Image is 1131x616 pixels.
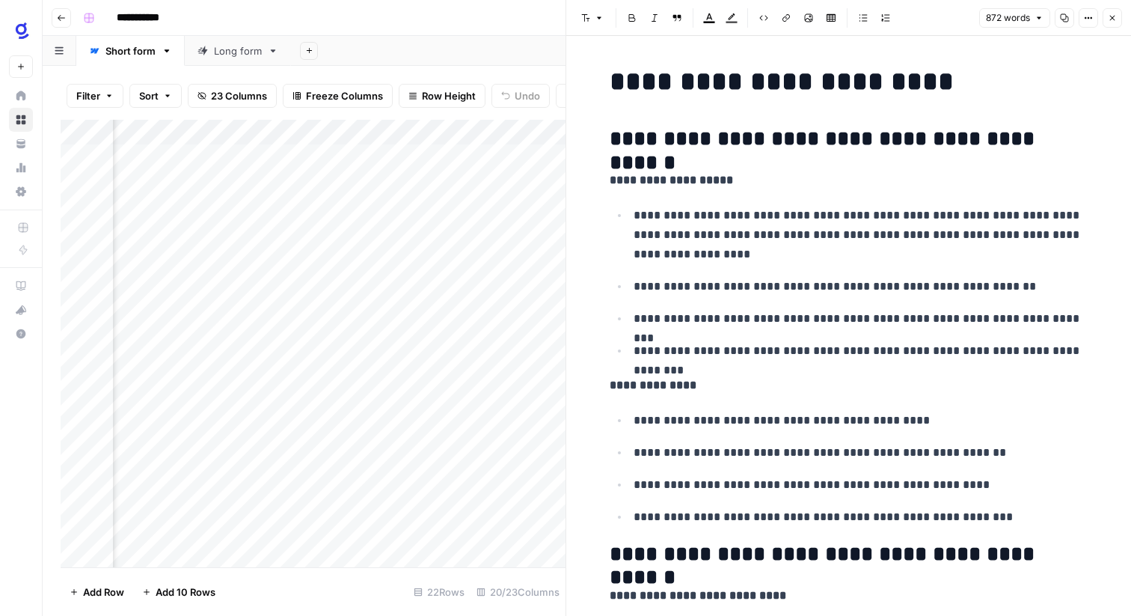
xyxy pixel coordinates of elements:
[185,36,291,66] a: Long form
[76,36,185,66] a: Short form
[76,88,100,103] span: Filter
[9,298,33,322] button: What's new?
[211,88,267,103] span: 23 Columns
[9,108,33,132] a: Browse
[129,84,182,108] button: Sort
[491,84,550,108] button: Undo
[9,180,33,204] a: Settings
[471,580,565,604] div: 20/23 Columns
[9,12,33,49] button: Workspace: Glean SEO Ops
[133,580,224,604] button: Add 10 Rows
[9,132,33,156] a: Your Data
[9,274,33,298] a: AirOps Academy
[105,43,156,58] div: Short form
[9,322,33,346] button: Help + Support
[408,580,471,604] div: 22 Rows
[9,84,33,108] a: Home
[67,84,123,108] button: Filter
[9,17,36,44] img: Glean SEO Ops Logo
[986,11,1030,25] span: 872 words
[139,88,159,103] span: Sort
[214,43,262,58] div: Long form
[979,8,1050,28] button: 872 words
[283,84,393,108] button: Freeze Columns
[83,585,124,600] span: Add Row
[399,84,485,108] button: Row Height
[515,88,540,103] span: Undo
[10,299,32,321] div: What's new?
[156,585,215,600] span: Add 10 Rows
[306,88,383,103] span: Freeze Columns
[422,88,476,103] span: Row Height
[61,580,133,604] button: Add Row
[9,156,33,180] a: Usage
[188,84,277,108] button: 23 Columns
